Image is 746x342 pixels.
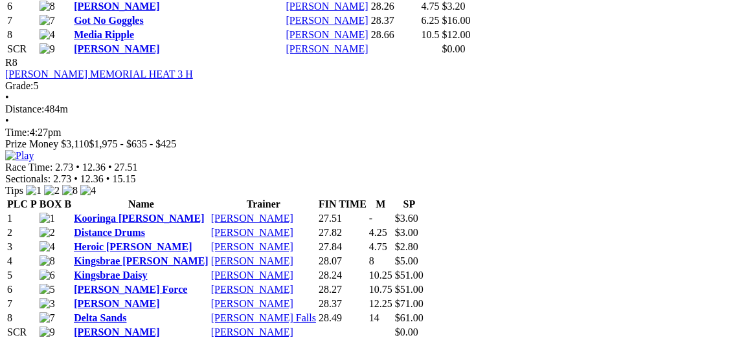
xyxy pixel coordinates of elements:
[74,227,145,238] a: Distance Drums
[74,173,78,184] span: •
[30,198,37,209] span: P
[40,29,55,41] img: 4
[74,312,126,323] a: Delta Sands
[55,162,73,173] span: 2.73
[5,80,741,92] div: 5
[80,173,104,184] span: 12.36
[369,284,392,295] text: 10.75
[318,255,367,268] td: 28.07
[211,213,293,224] a: [PERSON_NAME]
[210,198,317,211] th: Trainer
[395,298,424,309] span: $71.00
[40,198,62,209] span: BOX
[89,138,177,149] span: $1,975 - $635 - $425
[74,255,209,266] a: Kingsbrae [PERSON_NAME]
[442,15,471,26] span: $16.00
[442,29,471,40] span: $12.00
[62,185,78,197] img: 8
[40,213,55,224] img: 1
[395,213,418,224] span: $3.60
[5,103,44,114] span: Distance:
[5,173,51,184] span: Sectionals:
[6,14,38,27] td: 7
[74,1,159,12] a: [PERSON_NAME]
[318,240,367,253] td: 27.84
[369,213,372,224] text: -
[211,270,293,281] a: [PERSON_NAME]
[40,255,55,267] img: 8
[108,162,112,173] span: •
[318,312,367,325] td: 28.49
[422,15,440,26] text: 6.25
[6,212,38,225] td: 1
[40,284,55,295] img: 5
[369,255,374,266] text: 8
[112,173,135,184] span: 15.15
[74,284,187,295] a: [PERSON_NAME] Force
[40,326,55,338] img: 9
[211,227,293,238] a: [PERSON_NAME]
[395,284,424,295] span: $51.00
[7,198,28,209] span: PLC
[368,198,393,211] th: M
[442,43,466,54] span: $0.00
[40,43,55,55] img: 9
[6,326,38,339] td: SCR
[211,298,293,309] a: [PERSON_NAME]
[74,213,204,224] a: Kooringa [PERSON_NAME]
[5,115,9,126] span: •
[74,15,144,26] a: Got No Goggles
[53,173,71,184] span: 2.73
[211,241,293,252] a: [PERSON_NAME]
[370,28,420,41] td: 28.66
[6,255,38,268] td: 4
[211,326,293,337] a: [PERSON_NAME]
[40,227,55,239] img: 2
[5,127,741,138] div: 4:27pm
[5,57,17,68] span: R8
[318,212,367,225] td: 27.51
[73,198,209,211] th: Name
[6,43,38,56] td: SCR
[6,312,38,325] td: 8
[6,240,38,253] td: 3
[74,270,147,281] a: Kingsbrae Daisy
[106,173,110,184] span: •
[211,312,316,323] a: [PERSON_NAME] Falls
[5,150,34,162] img: Play
[318,283,367,296] td: 28.27
[395,227,418,238] span: $3.00
[74,326,159,337] a: [PERSON_NAME]
[74,29,134,40] a: Media Ripple
[44,185,60,197] img: 2
[5,185,23,196] span: Tips
[422,1,440,12] text: 4.75
[442,1,466,12] span: $3.20
[115,162,138,173] span: 27.51
[74,298,159,309] a: [PERSON_NAME]
[6,297,38,310] td: 7
[395,326,418,337] span: $0.00
[422,29,440,40] text: 10.5
[5,92,9,103] span: •
[80,185,96,197] img: 4
[82,162,106,173] span: 12.36
[40,15,55,27] img: 7
[395,270,424,281] span: $51.00
[6,269,38,282] td: 5
[40,270,55,281] img: 6
[74,241,192,252] a: Heroic [PERSON_NAME]
[318,198,367,211] th: FIN TIME
[395,312,424,323] span: $61.00
[211,284,293,295] a: [PERSON_NAME]
[286,15,368,26] a: [PERSON_NAME]
[318,269,367,282] td: 28.24
[74,43,159,54] a: [PERSON_NAME]
[5,138,741,150] div: Prize Money $3,110
[6,283,38,296] td: 6
[5,127,30,138] span: Time:
[369,298,392,309] text: 12.25
[6,28,38,41] td: 8
[211,255,293,266] a: [PERSON_NAME]
[369,241,387,252] text: 4.75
